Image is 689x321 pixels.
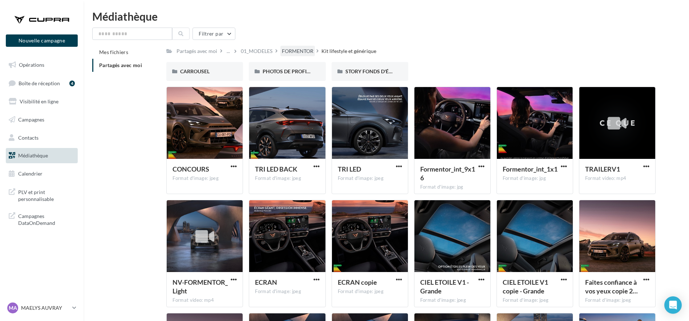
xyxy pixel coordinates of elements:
div: Format d'image: jpeg [255,288,319,295]
span: Opérations [19,62,44,68]
a: Campagnes [4,112,79,127]
a: PLV et print personnalisable [4,184,79,206]
p: MAELYS AUVRAY [21,304,69,312]
span: Calendrier [18,170,42,177]
span: ECRAN copie [338,278,377,286]
span: TRI LED [338,165,361,173]
a: Contacts [4,130,79,145]
span: Boîte de réception [19,80,60,86]
div: Format d'image: jpeg [338,175,402,182]
div: Open Intercom Messenger [664,296,682,314]
div: 4 [69,81,75,86]
a: Visibilité en ligne [4,94,79,109]
a: Médiathèque [4,148,79,163]
div: Format d'image: jpeg [420,297,485,304]
div: Format d'image: jpg [503,175,567,182]
span: Mes fichiers [99,49,128,55]
a: Campagnes DataOnDemand [4,208,79,230]
a: Opérations [4,57,79,73]
button: Filtrer par [192,28,235,40]
div: Format d'image: jpg [420,184,485,190]
span: STORY FONDS D'ÉCRAN [345,68,403,74]
button: Nouvelle campagne [6,34,78,47]
div: Format d'image: jpeg [173,175,237,182]
div: Format d'image: jpeg [585,297,649,304]
span: CIEL ETOILE V1 copie - Grande [503,278,548,295]
div: ... [225,46,231,56]
span: Formentor_int_1x1 [503,165,558,173]
span: Contacts [18,134,38,140]
span: CONCOURS [173,165,209,173]
div: 01_MODELES [241,48,272,55]
span: PLV et print personnalisable [18,187,75,203]
div: Format video: mp4 [173,297,237,304]
span: Partagés avec moi [99,62,142,68]
a: MA MAELYS AUVRAY [6,301,78,315]
div: Format d'image: jpeg [255,175,319,182]
div: FORMENTOR [282,48,313,55]
span: ECRAN [255,278,277,286]
span: TRAILERV1 [585,165,620,173]
span: TRI LED BACK [255,165,297,173]
span: Faites confiance à vos yeux copie 2 - Grande [585,278,638,295]
div: Médiathèque [92,11,680,22]
div: Partagés avec moi [177,48,217,55]
span: PHOTOS DE PROFIL / DE COUVERTURE [263,68,354,74]
span: Visibilité en ligne [20,98,58,104]
span: MA [9,304,17,312]
span: Campagnes DataOnDemand [18,211,75,227]
span: Formentor_int_9x16 [420,165,475,182]
a: Calendrier [4,166,79,181]
a: Boîte de réception4 [4,75,79,91]
span: NV-FORMENTOR_Light [173,278,228,295]
span: CIEL ETOILE V1 - Grande [420,278,469,295]
div: Format video: mp4 [585,175,649,182]
span: Médiathèque [18,152,48,159]
div: Format d'image: jpeg [338,288,402,295]
span: Campagnes [18,116,44,123]
div: Format d'image: jpeg [503,297,567,304]
div: Kit lifestyle et générique [321,48,376,55]
span: CARROUSEL [180,68,210,74]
